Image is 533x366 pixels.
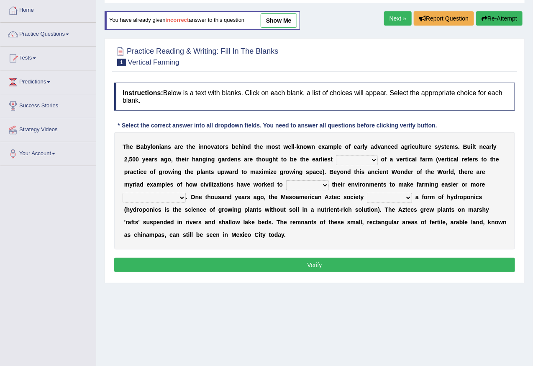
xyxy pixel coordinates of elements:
b: x [259,169,262,175]
b: l [415,156,417,163]
b: t [278,143,280,150]
b: n [295,169,299,175]
b: o [150,169,154,175]
b: o [381,156,385,163]
b: b [232,143,236,150]
h4: Below is a text with blanks. Click on each blank, a list of choices will appear. Select the appro... [114,83,515,111]
b: t [241,169,243,175]
b: y [142,156,146,163]
b: e [379,169,383,175]
b: e [318,143,322,150]
b: p [333,143,337,150]
b: o [303,143,307,150]
b: s [361,169,365,175]
b: h [492,156,496,163]
b: e [231,156,234,163]
b: a [244,156,248,163]
b: e [288,143,292,150]
b: h [258,156,262,163]
b: c [375,169,378,175]
b: y [147,143,151,150]
b: e [354,143,357,150]
b: o [164,169,168,175]
b: ( [436,156,438,163]
b: o [283,156,287,163]
b: c [412,143,415,150]
b: i [206,156,208,163]
a: Strategy Videos [0,118,96,139]
b: c [316,169,320,175]
small: Vertical Farming [128,58,179,66]
b: l [363,143,364,150]
b: n [204,143,208,150]
div: You have already given answer to this question [105,11,300,30]
b: t [276,156,278,163]
b: l [457,156,459,163]
b: l [200,169,202,175]
b: i [407,156,409,163]
b: e [483,143,486,150]
b: c [140,169,143,175]
a: Your Account [0,142,96,163]
b: i [198,143,200,150]
b: n [156,143,159,150]
b: e [324,156,328,163]
b: n [244,143,248,150]
b: s [225,143,228,150]
a: show me [261,13,297,28]
b: , [128,156,129,163]
b: r [178,143,180,150]
b: l [337,143,338,150]
b: f [420,169,422,175]
b: u [467,143,471,150]
b: t [354,169,356,175]
b: r [425,156,428,163]
b: a [141,143,144,150]
b: t [482,156,484,163]
b: c [133,169,137,175]
b: i [159,143,161,150]
b: d [374,143,378,150]
b: r [232,169,234,175]
b: s [238,156,241,163]
b: o [484,156,487,163]
b: . [325,169,326,175]
b: r [403,156,405,163]
b: o [262,156,266,163]
b: t [331,156,333,163]
b: b [144,143,148,150]
b: m [266,143,271,150]
b: r [284,169,286,175]
b: W [392,169,397,175]
b: e [312,156,315,163]
b: r [247,156,249,163]
b: t [490,156,492,163]
b: r [225,156,227,163]
b: i [378,169,379,175]
b: d [227,156,231,163]
b: i [173,169,174,175]
b: a [229,169,233,175]
b: r [489,143,492,150]
b: d [235,169,238,175]
b: e [496,156,499,163]
b: d [395,143,398,150]
b: Instructions: [123,89,163,96]
b: t [254,143,256,150]
b: n [208,156,211,163]
span: 1 [117,59,126,66]
b: d [347,169,351,175]
b: l [321,156,323,163]
b: o [340,169,344,175]
b: e [250,156,253,163]
b: r [152,156,154,163]
b: r [411,169,413,175]
b: n [200,143,204,150]
b: e [130,143,133,150]
b: n [312,143,315,150]
b: z [271,169,274,175]
b: g [269,156,273,163]
b: e [391,143,395,150]
b: s [475,156,478,163]
b: o [152,143,156,150]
